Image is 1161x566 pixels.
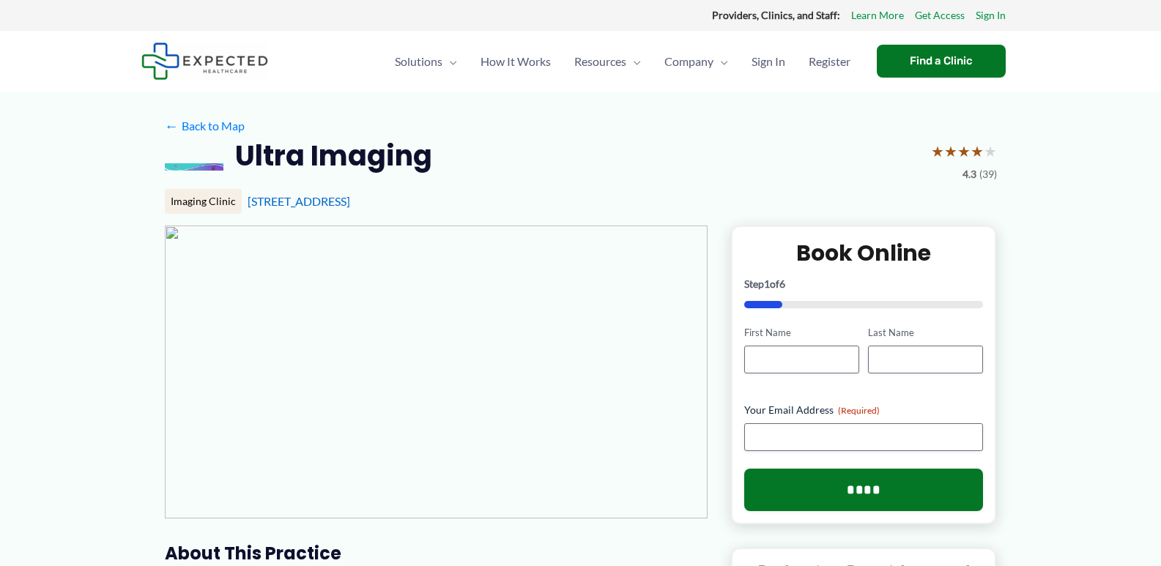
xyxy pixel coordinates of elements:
span: (39) [979,165,997,184]
span: Register [809,36,850,87]
span: Menu Toggle [713,36,728,87]
a: SolutionsMenu Toggle [383,36,469,87]
a: Register [797,36,862,87]
span: (Required) [838,405,880,416]
span: ★ [971,138,984,165]
a: Sign In [976,6,1006,25]
span: How It Works [481,36,551,87]
label: First Name [744,326,859,340]
a: Get Access [915,6,965,25]
span: Menu Toggle [442,36,457,87]
a: Sign In [740,36,797,87]
h2: Ultra Imaging [235,138,432,174]
span: 1 [764,278,770,290]
a: ←Back to Map [165,115,245,137]
span: ★ [944,138,957,165]
h2: Book Online [744,239,984,267]
span: ★ [957,138,971,165]
span: Sign In [752,36,785,87]
span: Company [664,36,713,87]
a: How It Works [469,36,563,87]
strong: Providers, Clinics, and Staff: [712,9,840,21]
a: ResourcesMenu Toggle [563,36,653,87]
a: [STREET_ADDRESS] [248,194,350,208]
label: Your Email Address [744,403,984,417]
span: 6 [779,278,785,290]
span: ← [165,119,179,133]
span: Resources [574,36,626,87]
a: Learn More [851,6,904,25]
nav: Primary Site Navigation [383,36,862,87]
span: ★ [984,138,997,165]
a: Find a Clinic [877,45,1006,78]
h3: About this practice [165,542,708,565]
span: Menu Toggle [626,36,641,87]
span: ★ [931,138,944,165]
span: Solutions [395,36,442,87]
span: 4.3 [962,165,976,184]
img: Expected Healthcare Logo - side, dark font, small [141,42,268,80]
p: Step of [744,279,984,289]
label: Last Name [868,326,983,340]
a: CompanyMenu Toggle [653,36,740,87]
div: Imaging Clinic [165,189,242,214]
